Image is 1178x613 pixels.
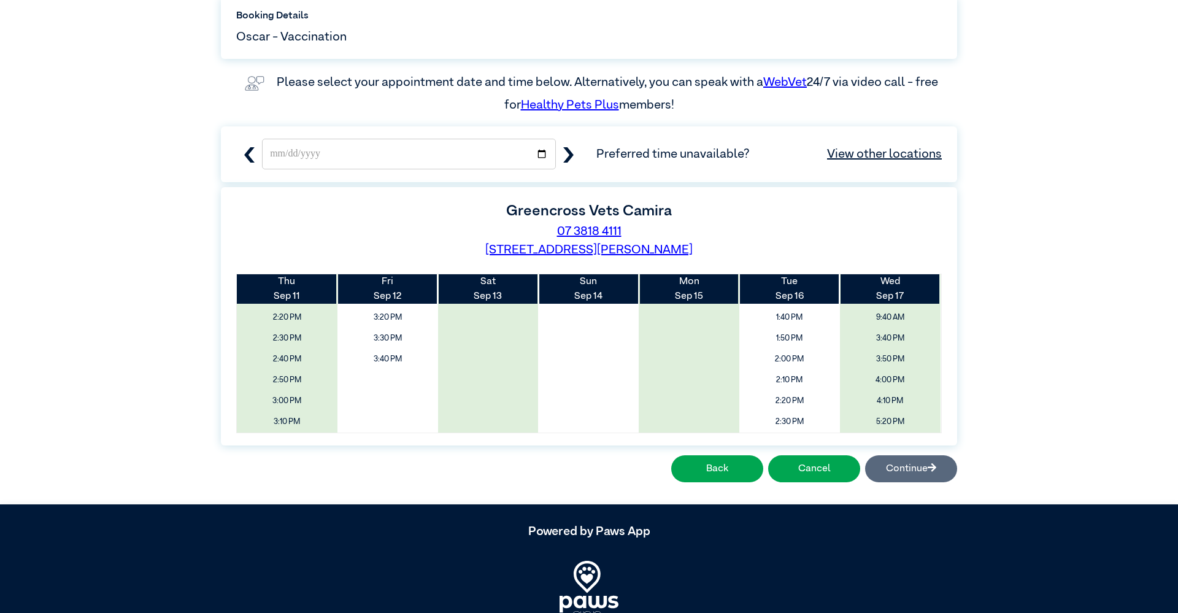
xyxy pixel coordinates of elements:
[342,330,434,347] span: 3:30 PM
[596,145,942,163] span: Preferred time unavailable?
[277,76,941,110] label: Please select your appointment date and time below. Alternatively, you can speak with a 24/7 via ...
[236,9,942,23] label: Booking Details
[506,204,672,218] label: Greencross Vets Camira
[241,330,333,347] span: 2:30 PM
[337,274,438,304] th: Sep 12
[236,28,347,46] span: Oscar - Vaccination
[840,274,941,304] th: Sep 17
[844,350,936,368] span: 3:50 PM
[744,371,836,389] span: 2:10 PM
[763,76,807,88] a: WebVet
[744,413,836,431] span: 2:30 PM
[342,309,434,326] span: 3:20 PM
[844,330,936,347] span: 3:40 PM
[671,455,763,482] button: Back
[739,274,840,304] th: Sep 16
[485,244,693,256] a: [STREET_ADDRESS][PERSON_NAME]
[241,392,333,410] span: 3:00 PM
[241,413,333,431] span: 3:10 PM
[844,371,936,389] span: 4:00 PM
[438,274,539,304] th: Sep 13
[744,392,836,410] span: 2:20 PM
[241,371,333,389] span: 2:50 PM
[639,274,739,304] th: Sep 15
[241,350,333,368] span: 2:40 PM
[237,274,337,304] th: Sep 11
[744,350,836,368] span: 2:00 PM
[538,274,639,304] th: Sep 14
[240,71,269,96] img: vet
[844,309,936,326] span: 9:40 AM
[768,455,860,482] button: Cancel
[844,413,936,431] span: 5:20 PM
[844,392,936,410] span: 4:10 PM
[342,350,434,368] span: 3:40 PM
[744,330,836,347] span: 1:50 PM
[241,309,333,326] span: 2:20 PM
[521,99,619,111] a: Healthy Pets Plus
[744,309,836,326] span: 1:40 PM
[557,225,622,237] a: 07 3818 4111
[827,145,942,163] a: View other locations
[221,524,957,539] h5: Powered by Paws App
